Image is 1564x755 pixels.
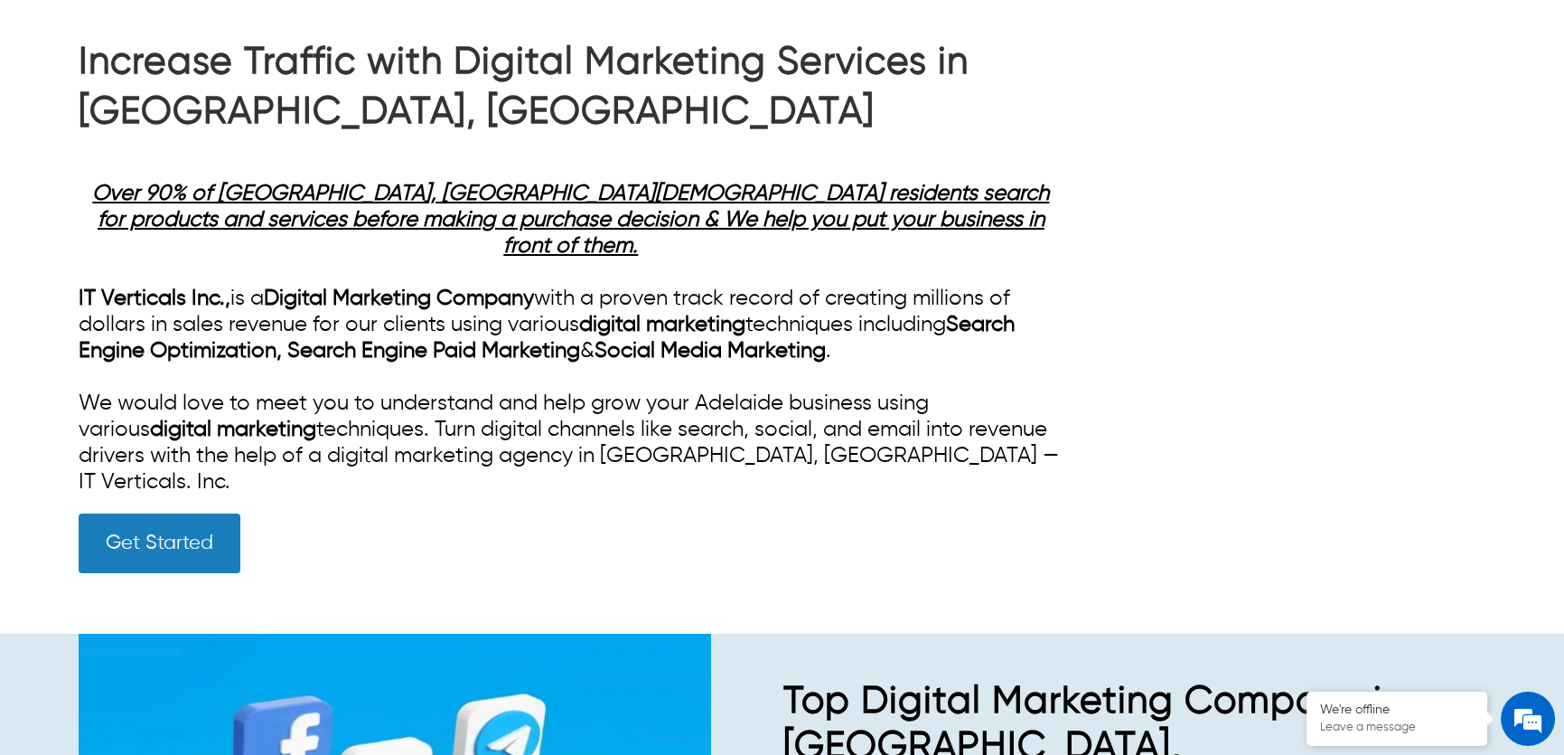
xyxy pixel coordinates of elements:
a: digital marketing [150,419,316,440]
img: salesiqlogo_leal7QplfZFryJ6FIlVepeu7OftD7mt8q6exU6-34PB8prfIgodN67KcxXM9Y7JQ_.png [125,475,137,486]
a: IT Verticals Inc., [79,288,230,309]
div: Leave a message [94,101,304,125]
a: Digital Marketing Company [264,288,534,309]
div: We're offline [1320,703,1474,718]
div: is a with a proven track record of creating millions of dollars in sales revenue for our clients ... [79,155,1064,495]
img: logo_Zg8I0qSkbAqR2WFHt3p6CTuqpyXMFPubPcD2OT02zFN43Cy9FUNNG3NEPhM_Q1qe_.png [31,109,76,118]
a: digital marketing [579,314,745,335]
em: Driven by SalesIQ [142,474,229,486]
h1: Increase Traffic with Digital Marketing Services in [GEOGRAPHIC_DATA], [GEOGRAPHIC_DATA] [79,38,1064,137]
a: Get Started [79,514,240,573]
span: We are offline. Please leave us a message. [38,228,315,411]
p: Leave a message [1320,721,1474,735]
textarea: Type your message and click 'Submit' [9,494,344,557]
div: Minimize live chat window [296,9,340,52]
em: Submit [265,557,328,581]
strong: Over 90% of [GEOGRAPHIC_DATA], [GEOGRAPHIC_DATA][DEMOGRAPHIC_DATA] residents search for products ... [92,183,1049,257]
a: Search Engine Paid Marketing [287,340,580,362]
a: Social Media Marketing [595,340,826,362]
